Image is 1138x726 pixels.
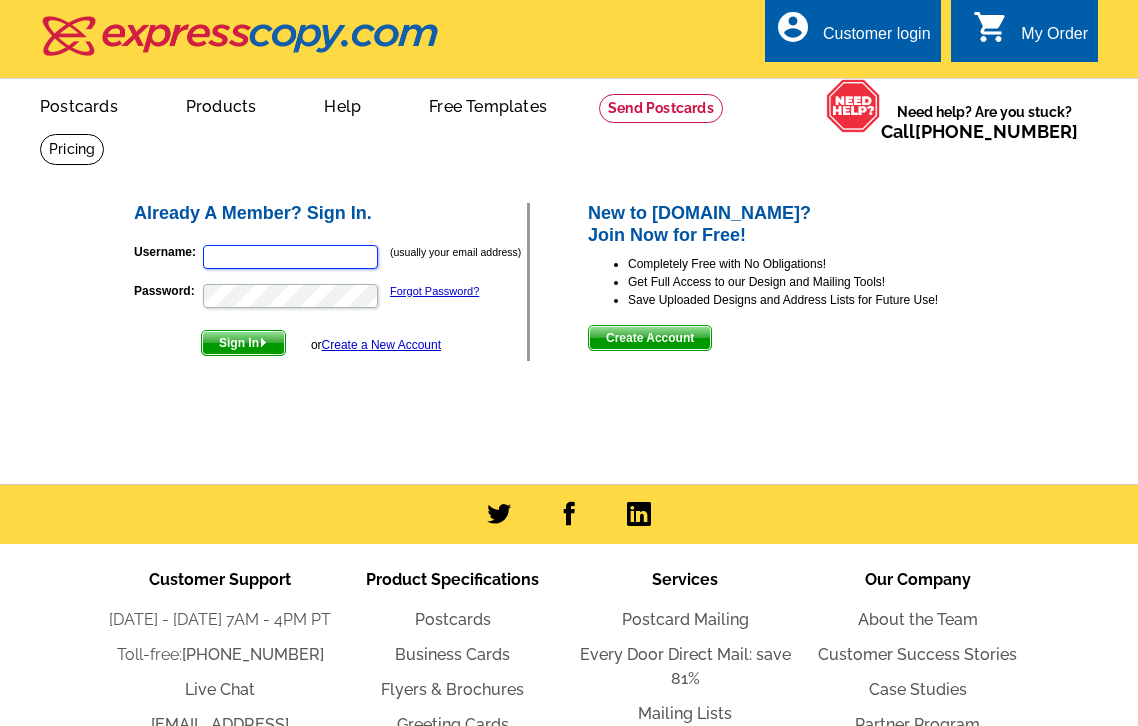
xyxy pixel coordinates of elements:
[826,79,881,133] img: help
[134,282,201,300] label: Password:
[869,680,967,699] a: Case Studies
[858,610,978,629] a: About the Team
[775,22,931,47] a: account_circle Customer login
[638,704,732,723] a: Mailing Lists
[202,331,285,355] span: Sign In
[628,255,1007,273] li: Completely Free with No Obligations!
[652,570,718,589] span: Services
[775,9,811,45] i: account_circle
[881,102,1088,142] span: Need help? Are you stuck?
[588,203,1007,246] h2: New to [DOMAIN_NAME]? Join Now for Free!
[580,645,791,688] a: Every Door Direct Mail: save 81%
[390,285,479,297] a: Forgot Password?
[8,81,150,128] a: Postcards
[973,9,1009,45] i: shopping_cart
[395,645,510,664] a: Business Cards
[366,570,539,589] span: Product Specifications
[182,645,324,664] a: [PHONE_NUMBER]
[973,22,1088,47] a: shopping_cart My Order
[322,338,441,352] a: Create a New Account
[390,246,521,258] small: (usually your email address)
[415,610,491,629] a: Postcards
[134,203,527,225] h2: Already A Member? Sign In.
[381,680,524,699] a: Flyers & Brochures
[881,121,1078,142] span: Call
[823,25,931,53] div: Customer login
[292,81,393,128] a: Help
[134,243,201,261] label: Username:
[865,570,971,589] span: Our Company
[154,81,289,128] a: Products
[628,273,1007,291] li: Get Full Access to our Design and Mailing Tools!
[818,645,1017,664] a: Customer Success Stories
[185,680,255,699] a: Live Chat
[104,643,337,667] li: Toll-free:
[259,338,268,347] img: button-next-arrow-white.png
[149,570,291,589] span: Customer Support
[1021,25,1088,53] div: My Order
[589,326,711,350] span: Create Account
[201,330,286,356] button: Sign In
[915,121,1078,142] a: [PHONE_NUMBER]
[397,81,579,128] a: Free Templates
[628,291,1007,309] li: Save Uploaded Designs and Address Lists for Future Use!
[588,325,712,351] button: Create Account
[311,336,441,354] div: or
[104,608,337,632] li: [DATE] - [DATE] 7AM - 4PM PT
[622,610,749,629] a: Postcard Mailing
